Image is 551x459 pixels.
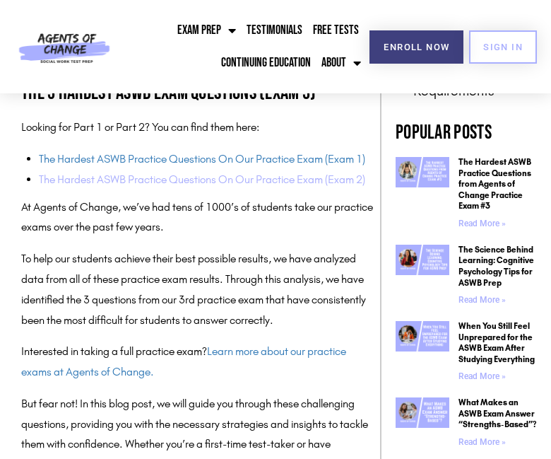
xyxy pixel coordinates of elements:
[21,342,373,383] p: Interested in taking a full practice exam?
[396,397,449,428] img: What Makes an ASWB Exam Answer “Strengths-Based”
[396,321,449,387] a: When You Still Feel Unprepared for the ASWB Exam After Studying Everything
[483,42,523,52] span: SIGN IN
[384,42,449,52] span: Enroll Now
[458,157,531,211] a: The Hardest ASWB Practice Questions from Agents of Change Practice Exam #3
[369,30,463,64] a: Enroll Now
[396,245,449,275] img: The Science Behind Learning Cognitive Psychology Tips for ASWB Prep
[396,157,449,187] img: The Hardest ASWB Practice Questions from Agents of Change Practice Exam #3
[458,295,506,305] a: Read more about The Science Behind Learning: Cognitive Psychology Tips for ASWB Prep
[469,30,537,64] a: SIGN IN
[458,397,536,429] a: What Makes an ASWB Exam Answer “Strengths-Based”?
[174,14,239,47] a: Exam Prep
[119,14,365,79] nav: Menu
[396,321,449,351] img: When You Still Feel Unprepared for the ASWB Exam After Studying Everything
[243,14,306,47] a: Testimonials
[21,117,373,138] p: Looking for Part 1 or Part 2? You can find them here:
[396,397,449,453] a: What Makes an ASWB Exam Answer “Strengths-Based”
[218,47,314,79] a: Continuing Education
[396,123,537,143] h2: Popular Posts
[458,437,506,447] a: Read more about What Makes an ASWB Exam Answer “Strengths-Based”?
[21,197,373,238] p: At Agents of Change, we’ve had tens of 1000’s of students take our practice exams over the past f...
[458,321,535,364] a: When You Still Feel Unprepared for the ASWB Exam After Studying Everything
[21,83,373,103] h1: The 3 Hardest ASWB Exam Questions (Exam 3)
[396,245,449,310] a: The Science Behind Learning Cognitive Psychology Tips for ASWB Prep
[396,157,449,234] a: The Hardest ASWB Practice Questions from Agents of Change Practice Exam #3
[39,173,365,186] a: The Hardest ASWB Practice Questions On Our Practice Exam (Exam 2)
[458,245,534,288] a: The Science Behind Learning: Cognitive Psychology Tips for ASWB Prep
[458,371,506,381] a: Read more about When You Still Feel Unprepared for the ASWB Exam After Studying Everything
[21,249,373,330] p: To help our students achieve their best possible results, we have analyzed data from all of these...
[318,47,365,79] a: About
[39,152,365,165] a: The Hardest ASWB Practice Questions On Our Practice Exam (Exam 1)
[309,14,362,47] a: Free Tests
[458,219,506,228] a: Read more about The Hardest ASWB Practice Questions from Agents of Change Practice Exam #3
